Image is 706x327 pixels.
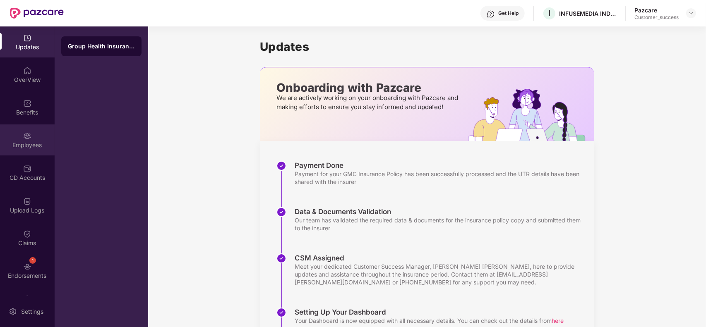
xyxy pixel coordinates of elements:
img: svg+xml;base64,PHN2ZyBpZD0iQ2xhaW0iIHhtbG5zPSJodHRwOi8vd3d3LnczLm9yZy8yMDAwL3N2ZyIgd2lkdGg9IjIwIi... [23,230,31,238]
img: hrOnboarding [468,89,594,141]
div: Payment for your GMC Insurance Policy has been successfully processed and the UTR details have be... [295,170,586,186]
div: Data & Documents Validation [295,207,586,216]
div: Setting Up Your Dashboard [295,308,564,317]
span: here [552,317,564,324]
h1: Updates [260,40,594,54]
img: svg+xml;base64,PHN2ZyBpZD0iRW1wbG95ZWVzIiB4bWxucz0iaHR0cDovL3d3dy53My5vcmcvMjAwMC9zdmciIHdpZHRoPS... [23,132,31,140]
div: 1 [29,257,36,264]
img: svg+xml;base64,PHN2ZyBpZD0iU3RlcC1Eb25lLTMyeDMyIiB4bWxucz0iaHR0cDovL3d3dy53My5vcmcvMjAwMC9zdmciIH... [276,308,286,317]
img: svg+xml;base64,PHN2ZyBpZD0iTXlfT3JkZXJzIiBkYXRhLW5hbWU9Ik15IE9yZGVycyIgeG1sbnM9Imh0dHA6Ly93d3cudz... [23,295,31,303]
img: svg+xml;base64,PHN2ZyBpZD0iVXBkYXRlZCIgeG1sbnM9Imh0dHA6Ly93d3cudzMub3JnLzIwMDAvc3ZnIiB3aWR0aD0iMj... [23,34,31,42]
img: svg+xml;base64,PHN2ZyBpZD0iU3RlcC1Eb25lLTMyeDMyIiB4bWxucz0iaHR0cDovL3d3dy53My5vcmcvMjAwMC9zdmciIH... [276,207,286,217]
div: Pazcare [634,6,679,14]
img: svg+xml;base64,PHN2ZyBpZD0iRW5kb3JzZW1lbnRzIiB4bWxucz0iaHR0cDovL3d3dy53My5vcmcvMjAwMC9zdmciIHdpZH... [23,263,31,271]
img: svg+xml;base64,PHN2ZyBpZD0iSGVscC0zMngzMiIgeG1sbnM9Imh0dHA6Ly93d3cudzMub3JnLzIwMDAvc3ZnIiB3aWR0aD... [487,10,495,18]
div: Settings [19,308,46,316]
div: INFUSEMEDIA INDIA PRIVATE LIMITED [559,10,617,17]
img: svg+xml;base64,PHN2ZyBpZD0iSG9tZSIgeG1sbnM9Imh0dHA6Ly93d3cudzMub3JnLzIwMDAvc3ZnIiB3aWR0aD0iMjAiIG... [23,67,31,75]
div: Get Help [498,10,519,17]
img: svg+xml;base64,PHN2ZyBpZD0iQmVuZWZpdHMiIHhtbG5zPSJodHRwOi8vd3d3LnczLm9yZy8yMDAwL3N2ZyIgd2lkdGg9Ij... [23,99,31,107]
img: svg+xml;base64,PHN2ZyBpZD0iU3RlcC1Eb25lLTMyeDMyIiB4bWxucz0iaHR0cDovL3d3dy53My5vcmcvMjAwMC9zdmciIH... [276,253,286,263]
img: svg+xml;base64,PHN2ZyBpZD0iVXBsb2FkX0xvZ3MiIGRhdGEtbmFtZT0iVXBsb2FkIExvZ3MiIHhtbG5zPSJodHRwOi8vd3... [23,197,31,205]
img: New Pazcare Logo [10,8,64,19]
div: Payment Done [295,161,586,170]
p: Onboarding with Pazcare [276,84,461,91]
div: Customer_success [634,14,679,21]
img: svg+xml;base64,PHN2ZyBpZD0iU2V0dGluZy0yMHgyMCIgeG1sbnM9Imh0dHA6Ly93d3cudzMub3JnLzIwMDAvc3ZnIiB3aW... [9,308,17,316]
span: I [548,8,550,18]
img: svg+xml;base64,PHN2ZyBpZD0iQ0RfQWNjb3VudHMiIGRhdGEtbmFtZT0iQ0QgQWNjb3VudHMiIHhtbG5zPSJodHRwOi8vd3... [23,165,31,173]
div: Your Dashboard is now equipped with all necessary details. You can check out the details from [295,317,564,325]
div: Group Health Insurance [68,42,135,50]
p: We are actively working on your onboarding with Pazcare and making efforts to ensure you stay inf... [276,93,461,112]
img: svg+xml;base64,PHN2ZyBpZD0iRHJvcGRvd24tMzJ4MzIiIHhtbG5zPSJodHRwOi8vd3d3LnczLm9yZy8yMDAwL3N2ZyIgd2... [688,10,694,17]
img: svg+xml;base64,PHN2ZyBpZD0iU3RlcC1Eb25lLTMyeDMyIiB4bWxucz0iaHR0cDovL3d3dy53My5vcmcvMjAwMC9zdmciIH... [276,161,286,171]
div: Our team has validated the required data & documents for the insurance policy copy and submitted ... [295,216,586,232]
div: Meet your dedicated Customer Success Manager, [PERSON_NAME] [PERSON_NAME], here to provide update... [295,263,586,286]
div: CSM Assigned [295,253,586,263]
